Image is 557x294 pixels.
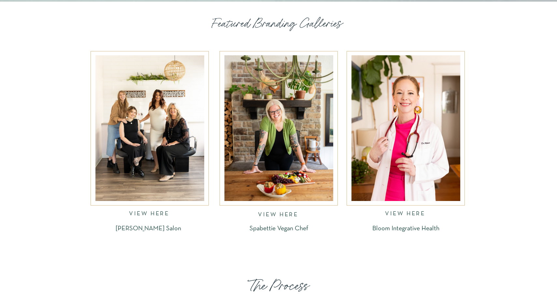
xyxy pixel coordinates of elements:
a: VIEW HERE [385,211,427,219]
h2: The Process [187,277,370,293]
h2: Featured Branding Galleries [212,16,345,30]
a: [PERSON_NAME] Salon [98,225,199,233]
a: VIEW HERE [258,212,300,218]
a: Bloom Integrative Health [355,225,456,231]
a: VIEW HERE [129,211,171,219]
a: Spabettie Vegan Chef [228,225,329,237]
